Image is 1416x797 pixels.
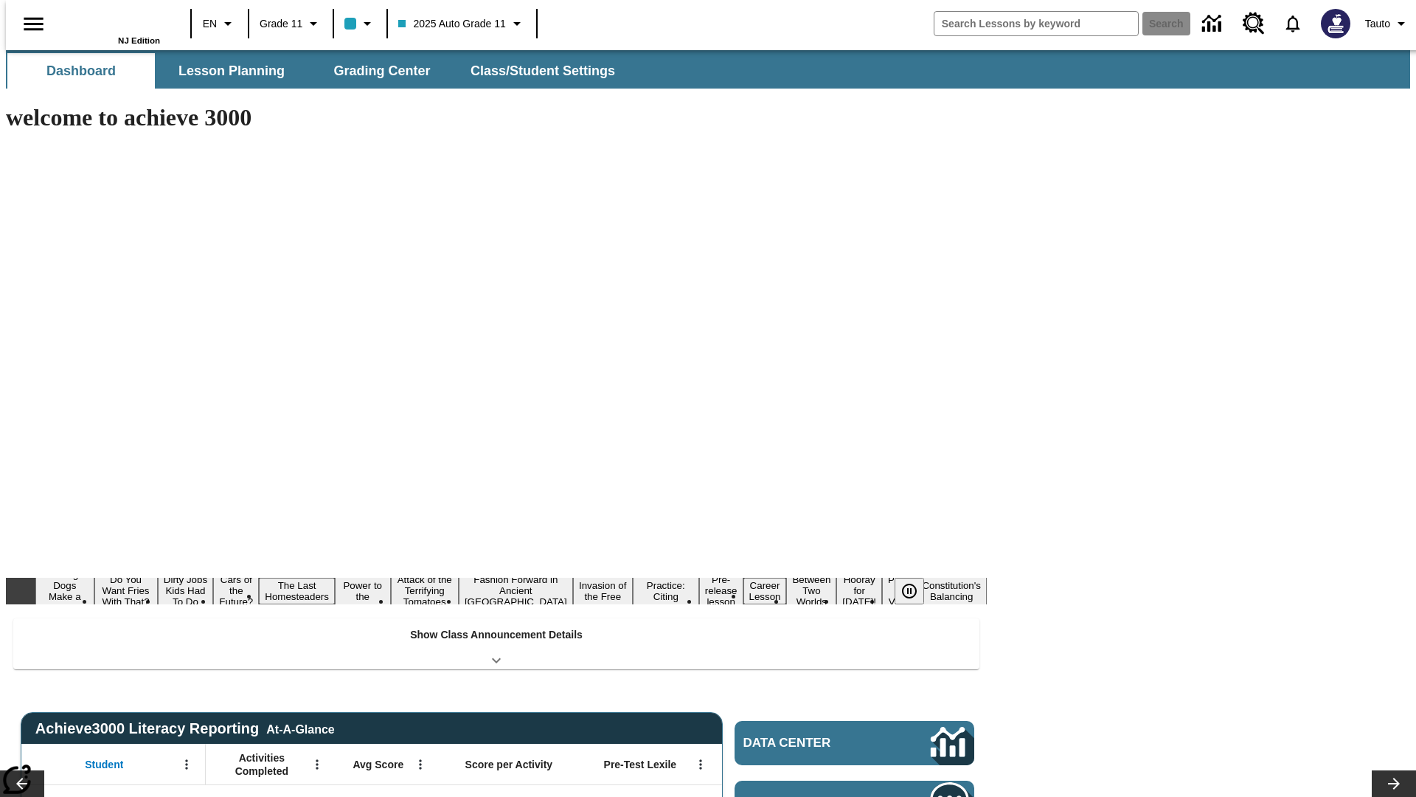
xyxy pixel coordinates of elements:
button: Slide 14 Hooray for Constitution Day! [836,572,882,610]
span: Activities Completed [213,751,310,778]
button: Slide 10 Mixed Practice: Citing Evidence [633,567,699,615]
button: Lesson Planning [158,53,305,89]
span: Achieve3000 Literacy Reporting [35,720,335,737]
button: Dashboard [7,53,155,89]
button: Lesson carousel, Next [1372,770,1416,797]
button: Select a new avatar [1312,4,1359,43]
input: search field [934,12,1138,35]
button: Grade: Grade 11, Select a grade [254,10,328,37]
span: EN [203,16,217,32]
span: 2025 Auto Grade 11 [398,16,505,32]
div: Pause [895,578,939,604]
button: Class: 2025 Auto Grade 11, Select your class [392,10,531,37]
span: Tauto [1365,16,1390,32]
button: Slide 16 The Constitution's Balancing Act [916,567,987,615]
button: Slide 13 Between Two Worlds [786,572,836,610]
span: Data Center [743,736,881,751]
button: Slide 12 Career Lesson [743,578,787,604]
span: Student [85,758,123,771]
a: Home [64,7,160,36]
a: Data Center [735,721,974,765]
button: Slide 4 Cars of the Future? [213,572,259,610]
button: Open Menu [690,753,712,776]
button: Open Menu [409,753,431,776]
div: Show Class Announcement Details [13,618,979,669]
button: Slide 9 The Invasion of the Free CD [573,567,633,615]
span: Grading Center [333,63,430,80]
button: Class/Student Settings [459,53,627,89]
a: Notifications [1274,4,1312,43]
span: Pre-Test Lexile [604,758,677,771]
button: Slide 1 Diving Dogs Make a Splash [35,567,94,615]
button: Pause [895,578,924,604]
span: Class/Student Settings [471,63,615,80]
div: SubNavbar [6,50,1410,89]
button: Slide 7 Attack of the Terrifying Tomatoes [391,572,459,610]
span: Grade 11 [260,16,302,32]
a: Resource Center, Will open in new tab [1234,4,1274,44]
a: Data Center [1193,4,1234,44]
span: Score per Activity [465,758,553,771]
button: Slide 11 Pre-release lesson [699,572,743,610]
h1: welcome to achieve 3000 [6,104,987,131]
button: Open Menu [306,753,328,776]
button: Slide 8 Fashion Forward in Ancient Rome [459,572,573,610]
button: Language: EN, Select a language [196,10,243,37]
button: Open side menu [12,2,55,46]
button: Slide 15 Point of View [882,572,916,610]
span: Avg Score [353,758,403,771]
img: Avatar [1321,9,1350,38]
div: Home [64,5,160,45]
span: NJ Edition [118,36,160,45]
button: Slide 5 The Last Homesteaders [259,578,335,604]
div: At-A-Glance [266,720,334,736]
p: Show Class Announcement Details [410,627,583,643]
div: SubNavbar [6,53,628,89]
button: Profile/Settings [1359,10,1416,37]
button: Open Menu [176,753,198,776]
span: Lesson Planning [178,63,285,80]
button: Slide 2 Do You Want Fries With That? [94,572,158,610]
span: Dashboard [46,63,116,80]
button: Slide 6 Solar Power to the People [335,567,391,615]
button: Slide 3 Dirty Jobs Kids Had To Do [158,572,214,610]
button: Class color is light blue. Change class color [339,10,382,37]
button: Grading Center [308,53,456,89]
